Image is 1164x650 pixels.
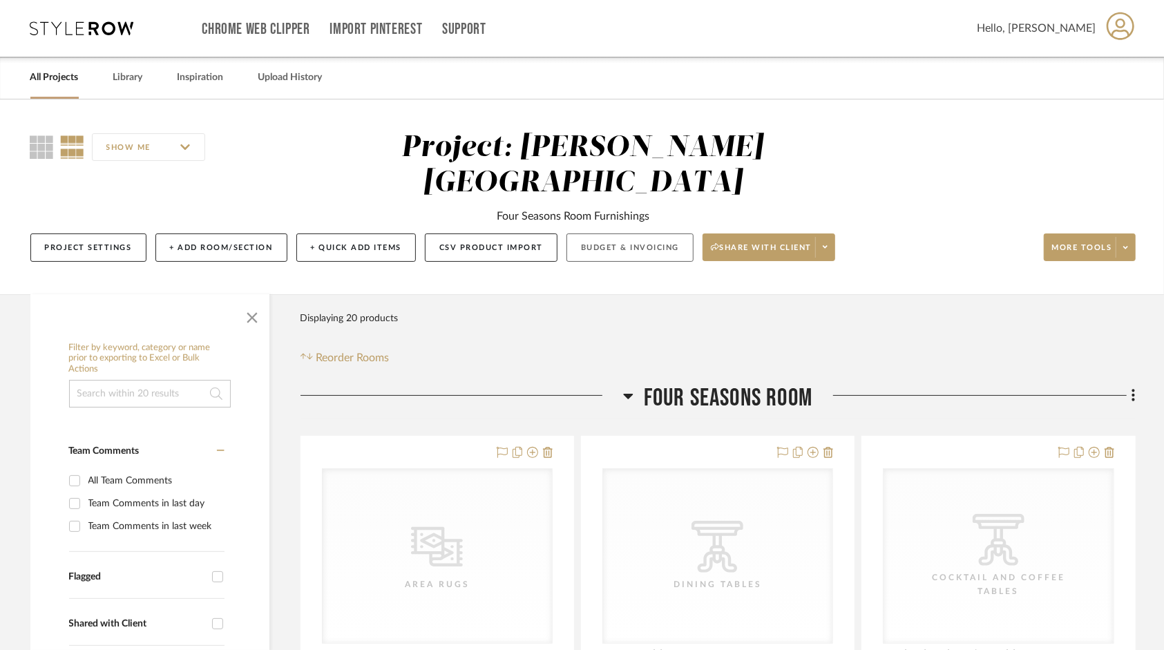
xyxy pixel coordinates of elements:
[88,493,221,515] div: Team Comments in last day
[155,233,287,262] button: + Add Room/Section
[30,233,146,262] button: Project Settings
[703,233,835,261] button: Share with client
[497,208,649,224] div: Four Seasons Room Furnishings
[178,68,224,87] a: Inspiration
[296,233,417,262] button: + Quick Add Items
[401,133,763,198] div: Project: [PERSON_NAME][GEOGRAPHIC_DATA]
[425,233,557,262] button: CSV Product Import
[649,577,787,591] div: Dining Tables
[238,301,266,329] button: Close
[368,577,506,591] div: Area Rugs
[1052,242,1112,263] span: More tools
[711,242,812,263] span: Share with client
[929,571,1067,598] div: Cocktail and Coffee Tables
[69,343,231,375] h6: Filter by keyword, category or name prior to exporting to Excel or Bulk Actions
[977,20,1096,37] span: Hello, [PERSON_NAME]
[300,350,390,366] button: Reorder Rooms
[30,68,79,87] a: All Projects
[69,571,205,583] div: Flagged
[644,383,812,413] span: Four Seasons Room
[69,446,140,456] span: Team Comments
[113,68,143,87] a: Library
[88,515,221,537] div: Team Comments in last week
[316,350,389,366] span: Reorder Rooms
[69,380,231,408] input: Search within 20 results
[300,305,399,332] div: Displaying 20 products
[258,68,323,87] a: Upload History
[202,23,310,35] a: Chrome Web Clipper
[442,23,486,35] a: Support
[1044,233,1136,261] button: More tools
[566,233,694,262] button: Budget & Invoicing
[69,618,205,630] div: Shared with Client
[88,470,221,492] div: All Team Comments
[330,23,422,35] a: Import Pinterest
